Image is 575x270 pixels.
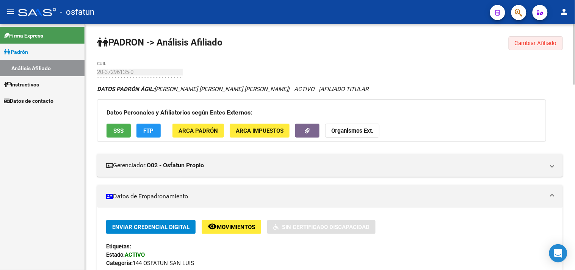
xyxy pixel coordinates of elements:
span: Datos de contacto [4,97,53,105]
span: Instructivos [4,80,39,89]
span: Padrón [4,48,28,56]
span: FTP [144,127,154,134]
strong: Etiquetas: [106,243,131,250]
button: Sin Certificado Discapacidad [267,220,376,234]
strong: DATOS PADRÓN ÁGIL: [97,86,154,93]
span: ARCA Padrón [179,127,218,134]
button: ARCA Impuestos [230,124,290,138]
button: Organismos Ext. [325,124,379,138]
mat-icon: remove_red_eye [208,222,217,231]
strong: Estado: [106,251,125,258]
span: Cambiar Afiliado [515,40,557,47]
div: 144 OSFATUN SAN LUIS [106,259,554,267]
mat-icon: menu [6,7,15,16]
button: SSS [107,124,131,138]
strong: Organismos Ext. [331,127,373,134]
button: Movimientos [202,220,261,234]
mat-expansion-panel-header: Gerenciador:O02 - Osfatun Propio [97,154,563,177]
span: Enviar Credencial Digital [112,224,190,231]
span: Firma Express [4,31,43,40]
button: FTP [136,124,161,138]
mat-icon: person [560,7,569,16]
div: Open Intercom Messenger [549,244,567,262]
i: | ACTIVO | [97,86,368,93]
span: ARCA Impuestos [236,127,284,134]
strong: O02 - Osfatun Propio [147,161,204,170]
button: Enviar Credencial Digital [106,220,196,234]
mat-panel-title: Datos de Empadronamiento [106,192,545,201]
button: Cambiar Afiliado [509,36,563,50]
strong: Categoria: [106,260,133,267]
span: Sin Certificado Discapacidad [282,224,370,231]
span: [PERSON_NAME] [PERSON_NAME] [PERSON_NAME] [97,86,288,93]
span: - osfatun [60,4,94,20]
strong: ACTIVO [125,251,145,258]
strong: PADRON -> Análisis Afiliado [97,37,222,48]
span: AFILIADO TITULAR [320,86,368,93]
span: SSS [114,127,124,134]
mat-expansion-panel-header: Datos de Empadronamiento [97,185,563,208]
span: Movimientos [217,224,255,231]
h3: Datos Personales y Afiliatorios según Entes Externos: [107,107,537,118]
button: ARCA Padrón [172,124,224,138]
mat-panel-title: Gerenciador: [106,161,545,170]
